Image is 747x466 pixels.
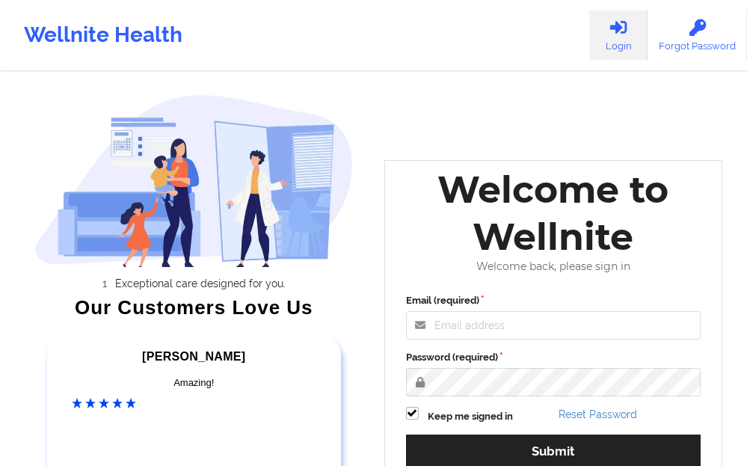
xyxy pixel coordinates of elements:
[396,260,712,273] div: Welcome back, please sign in
[589,10,648,60] a: Login
[406,311,701,340] input: Email address
[72,375,316,390] div: Amazing!
[428,409,513,424] label: Keep me signed in
[396,166,712,260] div: Welcome to Wellnite
[406,293,701,308] label: Email (required)
[35,300,353,315] div: Our Customers Love Us
[559,408,637,420] a: Reset Password
[49,278,353,289] li: Exceptional care designed for you.
[35,94,353,267] img: wellnite-auth-hero_200.c722682e.png
[648,10,747,60] a: Forgot Password
[142,350,245,363] span: [PERSON_NAME]
[406,350,701,365] label: Password (required)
